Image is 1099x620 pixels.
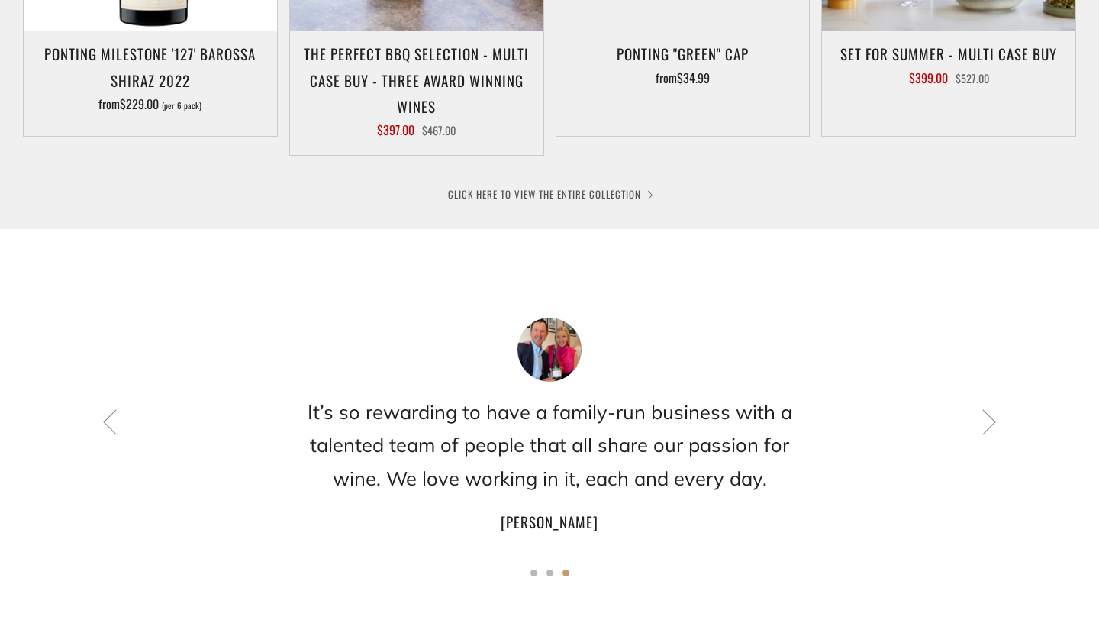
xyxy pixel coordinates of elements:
span: $527.00 [956,70,989,86]
span: from [656,69,710,87]
button: 2 [546,570,553,576]
h4: [PERSON_NAME] [290,509,809,534]
span: from [98,95,201,113]
span: $397.00 [377,121,414,139]
h3: Set For Summer - Multi Case Buy [830,40,1068,66]
h3: The perfect BBQ selection - MULTI CASE BUY - Three award winning wines [298,40,536,119]
h3: Ponting Milestone '127' Barossa Shiraz 2022 [31,40,269,92]
span: $467.00 [422,122,456,138]
h3: Ponting "Green" Cap [564,40,802,66]
button: 3 [562,570,569,576]
a: Ponting Milestone '127' Barossa Shiraz 2022 from$229.00 (per 6 pack) [24,40,277,117]
span: $399.00 [909,69,948,87]
a: Set For Summer - Multi Case Buy $399.00 $527.00 [822,40,1075,117]
span: $34.99 [677,69,710,87]
a: The perfect BBQ selection - MULTI CASE BUY - Three award winning wines $397.00 $467.00 [290,40,543,136]
span: (per 6 pack) [162,102,201,110]
span: $229.00 [120,95,159,113]
h2: It’s so rewarding to have a family-run business with a talented team of people that all share our... [290,396,809,495]
button: 1 [530,570,537,576]
a: CLICK HERE TO VIEW THE ENTIRE COLLECTION [448,186,651,202]
a: Ponting "Green" Cap from$34.99 [556,40,810,117]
